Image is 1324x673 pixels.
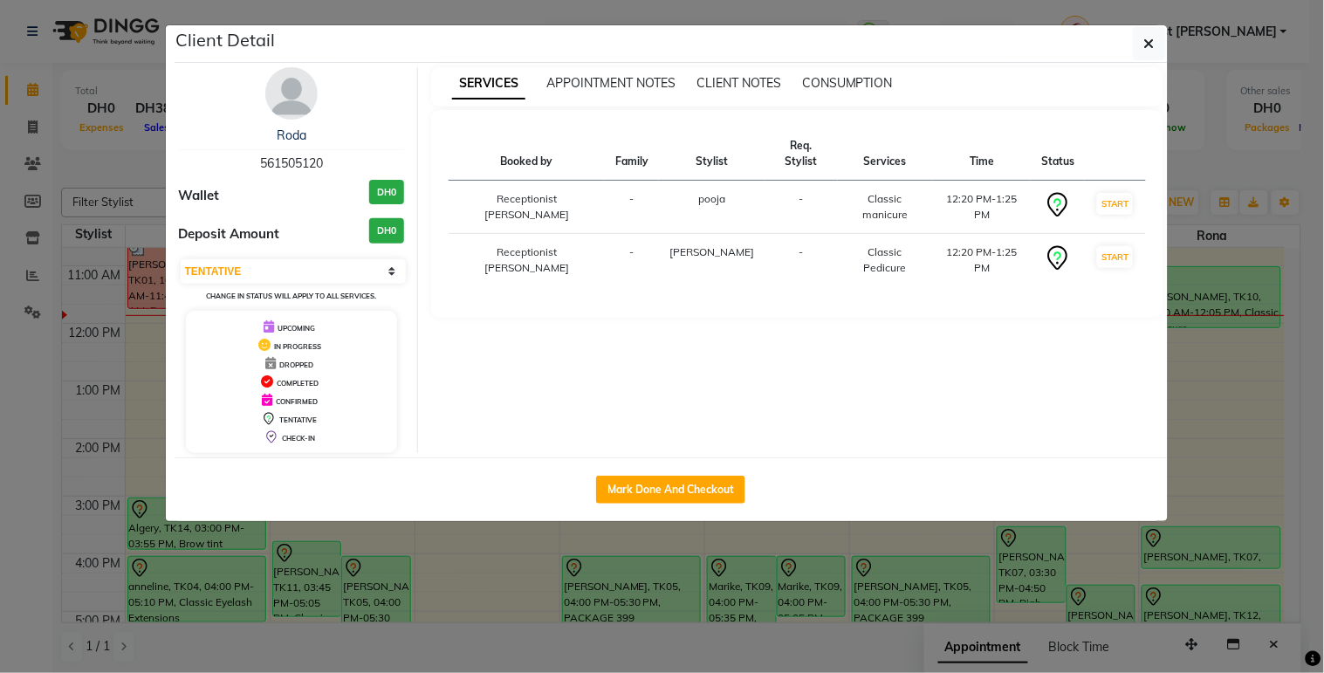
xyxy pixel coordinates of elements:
div: Classic Pedicure [848,244,923,276]
td: 12:20 PM-1:25 PM [933,181,1031,234]
span: UPCOMING [278,324,315,333]
span: COMPLETED [277,379,319,388]
th: Booked by [449,127,605,181]
small: Change in status will apply to all services. [206,292,376,300]
span: APPOINTMENT NOTES [546,75,676,91]
span: CONSUMPTION [802,75,893,91]
th: Services [838,127,934,181]
td: - [605,234,659,287]
th: Req. Stylist [765,127,838,181]
span: TENTATIVE [279,415,317,424]
span: IN PROGRESS [274,342,321,351]
span: [PERSON_NAME] [669,245,754,258]
div: Classic manicure [848,191,923,223]
span: 561505120 [260,155,323,171]
span: DROPPED [279,361,313,369]
img: avatar [265,67,318,120]
span: Wallet [179,186,220,206]
td: Receptionist [PERSON_NAME] [449,181,605,234]
button: Mark Done And Checkout [596,476,745,504]
td: 12:20 PM-1:25 PM [933,234,1031,287]
h3: DH0 [369,218,404,244]
th: Stylist [659,127,765,181]
span: Deposit Amount [179,224,280,244]
td: - [605,181,659,234]
h3: DH0 [369,180,404,205]
td: - [765,234,838,287]
button: START [1097,193,1133,215]
th: Time [933,127,1031,181]
a: Roda [277,127,306,143]
h5: Client Detail [176,27,276,53]
th: Status [1031,127,1085,181]
td: Receptionist [PERSON_NAME] [449,234,605,287]
span: CONFIRMED [276,397,318,406]
button: START [1097,246,1133,268]
span: pooja [698,192,725,205]
td: - [765,181,838,234]
span: SERVICES [452,68,525,100]
span: CLIENT NOTES [696,75,781,91]
th: Family [605,127,659,181]
span: CHECK-IN [282,434,315,443]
